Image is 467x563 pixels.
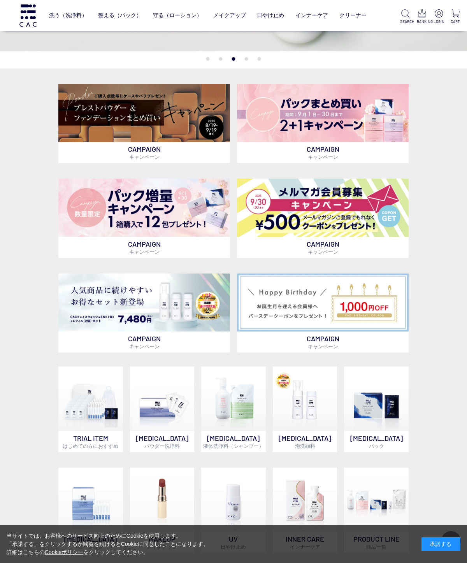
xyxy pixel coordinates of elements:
[58,84,230,142] img: ベースメイクキャンペーン
[58,179,230,237] img: パック増量キャンペーン
[58,468,123,553] a: [MEDICAL_DATA]ローション
[63,443,118,449] span: はじめての方におすすめ
[344,468,409,553] a: PRODUCT LINE商品一覧
[203,443,264,449] span: 液体洗浄料（シャンプー）
[129,249,160,255] span: キャンペーン
[237,142,409,163] p: CAMPAIGN
[434,9,444,25] a: LOGIN
[237,84,409,142] img: パックキャンペーン2+1
[98,6,142,25] a: 整える（パック）
[258,57,261,61] button: 5 of 5
[237,179,409,258] a: メルマガ会員募集 メルマガ会員募集 CAMPAIGNキャンペーン
[237,237,409,258] p: CAMPAIGN
[58,237,230,258] p: CAMPAIGN
[237,84,409,163] a: パックキャンペーン2+1 パックキャンペーン2+1 CAMPAIGNキャンペーン
[130,431,195,452] p: [MEDICAL_DATA]
[245,57,248,61] button: 4 of 5
[237,331,409,353] p: CAMPAIGN
[144,443,180,449] span: パウダー洗浄料
[58,331,230,353] p: CAMPAIGN
[130,468,195,553] a: MAKEUPメイクアップ
[308,343,338,349] span: キャンペーン
[450,19,461,25] p: CART
[417,19,427,25] p: RANKING
[58,84,230,163] a: ベースメイクキャンペーン ベースメイクキャンペーン CAMPAIGNキャンペーン
[237,274,409,353] a: バースデークーポン バースデークーポン CAMPAIGNキャンペーン
[201,431,266,452] p: [MEDICAL_DATA]
[308,154,338,160] span: キャンペーン
[400,9,411,25] a: SEARCH
[49,6,87,25] a: 洗う（洗浄料）
[339,6,367,25] a: クリーナー
[58,179,230,258] a: パック増量キャンペーン パック増量キャンペーン CAMPAIGNキャンペーン
[213,6,246,25] a: メイクアップ
[344,367,409,452] a: [MEDICAL_DATA]パック
[58,367,123,452] a: トライアルセット TRIAL ITEMはじめての方におすすめ
[7,532,209,556] div: 当サイトでは、お客様へのサービス向上のためにCookieを使用します。 「承諾する」をクリックするか閲覧を続けるとCookieに同意したことになります。 詳細はこちらの をクリックしてください。
[273,468,337,532] img: インナーケア
[257,6,284,25] a: 日やけ止め
[308,249,338,255] span: キャンペーン
[201,468,266,553] a: UV日やけ止め
[344,431,409,452] p: [MEDICAL_DATA]
[434,19,444,25] p: LOGIN
[58,142,230,163] p: CAMPAIGN
[450,9,461,25] a: CART
[18,4,38,26] img: logo
[273,431,337,452] p: [MEDICAL_DATA]
[45,549,84,555] a: Cookieポリシー
[400,19,411,25] p: SEARCH
[58,431,123,452] p: TRIAL ITEM
[58,274,230,332] img: フェイスウォッシュ＋レフィル2個セット
[206,57,210,61] button: 1 of 5
[153,6,202,25] a: 守る（ローション）
[129,154,160,160] span: キャンペーン
[201,367,266,452] a: [MEDICAL_DATA]液体洗浄料（シャンプー）
[130,367,195,452] a: [MEDICAL_DATA]パウダー洗浄料
[295,6,328,25] a: インナーケア
[295,443,315,449] span: 泡洗顔料
[58,274,230,353] a: フェイスウォッシュ＋レフィル2個セット フェイスウォッシュ＋レフィル2個セット CAMPAIGNキャンペーン
[58,367,123,431] img: トライアルセット
[273,367,337,431] img: 泡洗顔料
[273,468,337,553] a: インナーケア INNER CAREインナーケア
[369,443,384,449] span: パック
[421,537,460,551] div: 承諾する
[237,179,409,237] img: メルマガ会員募集
[129,343,160,349] span: キャンペーン
[417,9,427,25] a: RANKING
[232,57,235,61] button: 3 of 5
[273,367,337,452] a: 泡洗顔料 [MEDICAL_DATA]泡洗顔料
[237,274,409,331] img: バースデークーポン
[219,57,223,61] button: 2 of 5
